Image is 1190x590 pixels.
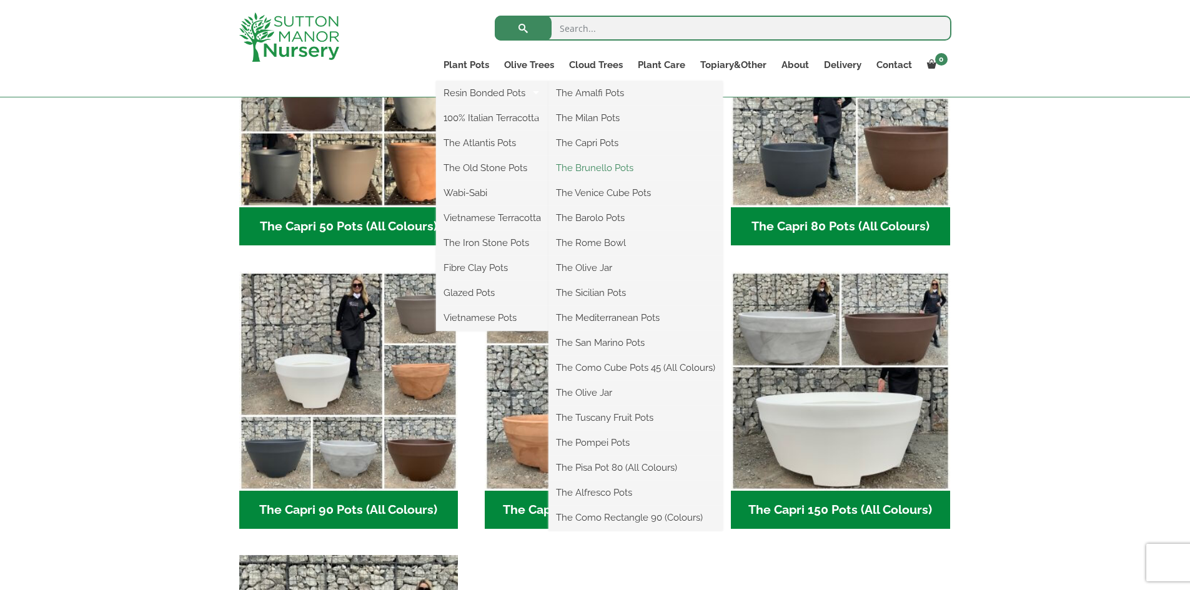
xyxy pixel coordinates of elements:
a: The Pisa Pot 80 (All Colours) [548,458,723,477]
a: The Mediterranean Pots [548,308,723,327]
a: 100% Italian Terracotta [436,109,548,127]
a: Visit product category The Capri 90 Pots (All Colours) [239,272,459,529]
a: Visit product category The Capri 110 Pots (All Colours) [485,272,704,529]
a: Resin Bonded Pots [436,84,548,102]
a: Olive Trees [497,56,562,74]
a: The Venice Cube Pots [548,184,723,202]
a: The Como Cube Pots 45 (All Colours) [548,358,723,377]
a: Contact [869,56,920,74]
img: The Capri 150 Pots (All Colours) [731,272,950,491]
a: Cloud Trees [562,56,630,74]
a: Wabi-Sabi [436,184,548,202]
a: The Milan Pots [548,109,723,127]
h2: The Capri 80 Pots (All Colours) [731,207,950,246]
img: logo [239,12,339,62]
a: Plant Care [630,56,693,74]
a: The Amalfi Pots [548,84,723,102]
h2: The Capri 50 Pots (All Colours) [239,207,459,246]
a: The Tuscany Fruit Pots [548,408,723,427]
img: The Capri 110 Pots (All Colours) [485,272,704,491]
a: Fibre Clay Pots [436,258,548,277]
a: The San Marino Pots [548,333,723,352]
a: Topiary&Other [693,56,774,74]
a: Delivery [816,56,869,74]
input: Search... [495,16,951,41]
a: The Atlantis Pots [436,134,548,152]
a: The Olive Jar [548,258,723,277]
a: Plant Pots [436,56,497,74]
a: The Iron Stone Pots [436,234,548,252]
span: 0 [935,53,948,66]
a: The Barolo Pots [548,209,723,227]
a: Vietnamese Pots [436,308,548,327]
a: About [774,56,816,74]
a: The Capri Pots [548,134,723,152]
a: Visit product category The Capri 150 Pots (All Colours) [731,272,950,529]
a: The Alfresco Pots [548,483,723,502]
a: The Sicilian Pots [548,283,723,302]
h2: The Capri 150 Pots (All Colours) [731,491,950,529]
a: The Rome Bowl [548,234,723,252]
a: The Olive Jar [548,383,723,402]
a: The Pompei Pots [548,433,723,452]
h2: The Capri 110 Pots (All Colours) [485,491,704,529]
a: Glazed Pots [436,283,548,302]
a: The Old Stone Pots [436,159,548,177]
h2: The Capri 90 Pots (All Colours) [239,491,459,529]
a: The Brunello Pots [548,159,723,177]
img: The Capri 90 Pots (All Colours) [239,272,459,491]
a: 0 [920,56,951,74]
a: The Como Rectangle 90 (Colours) [548,508,723,527]
a: Vietnamese Terracotta [436,209,548,227]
